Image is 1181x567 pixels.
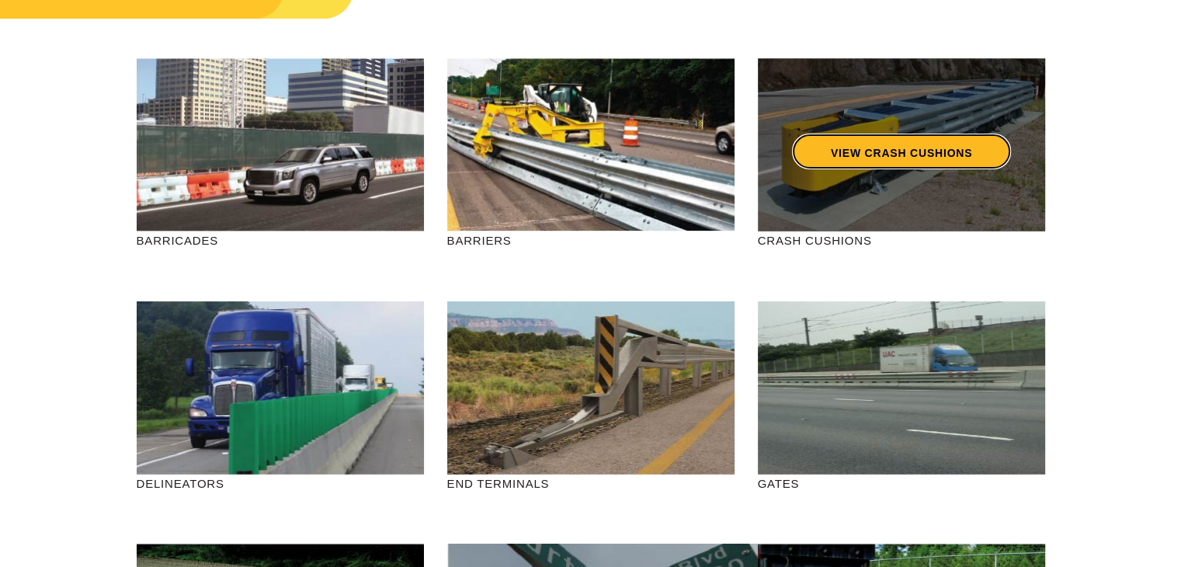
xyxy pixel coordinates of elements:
p: END TERMINALS [447,475,735,492]
a: VIEW CRASH CUSHIONS [791,134,1010,169]
p: CRASH CUSHIONS [758,231,1045,249]
p: BARRICADES [137,231,424,249]
p: BARRIERS [447,231,735,249]
p: DELINEATORS [137,475,424,492]
p: GATES [758,475,1045,492]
